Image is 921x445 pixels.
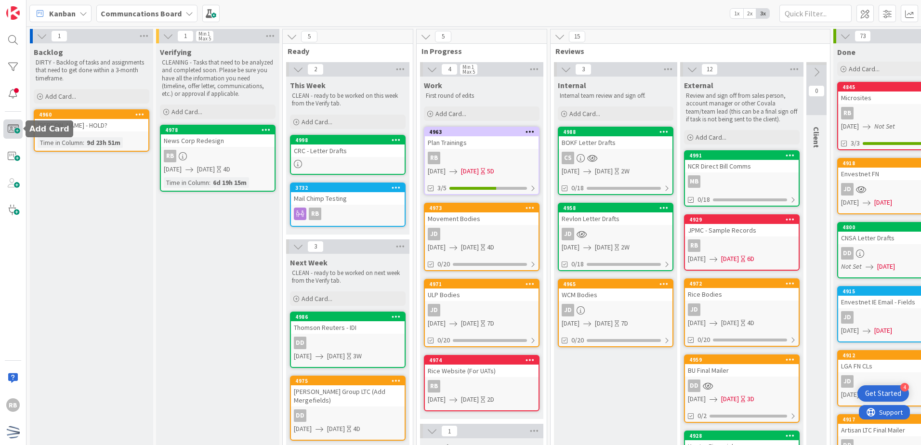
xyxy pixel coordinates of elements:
[559,288,672,301] div: WCM Bodies
[563,129,672,135] div: 4988
[327,424,345,434] span: [DATE]
[877,262,895,272] span: [DATE]
[292,269,404,285] p: CLEAN - ready to be worked on next week from the Verify tab.
[865,389,901,398] div: Get Started
[571,335,584,345] span: 0/20
[688,318,706,328] span: [DATE]
[841,311,854,324] div: JD
[575,64,592,75] span: 3
[621,166,630,176] div: 2W
[421,46,535,56] span: In Progress
[462,65,474,69] div: Min 1
[425,204,539,212] div: 4973
[35,110,148,119] div: 4960
[595,242,613,252] span: [DATE]
[685,303,799,316] div: JD
[83,137,84,148] span: :
[160,47,192,57] span: Verifying
[160,125,276,192] a: 4978News Corp RedesignRB[DATE][DATE]4DTime in Column:6d 19h 15m
[569,109,600,118] span: Add Card...
[165,127,275,133] div: 4978
[429,129,539,135] div: 4963
[327,351,345,361] span: [DATE]
[209,177,211,188] span: :
[198,36,211,41] div: Max 5
[429,281,539,288] div: 4971
[45,92,76,101] span: Add Card...
[425,212,539,225] div: Movement Bodies
[211,177,249,188] div: 6d 19h 15m
[425,356,539,377] div: 4974Rice Website (For UATs)
[428,318,446,328] span: [DATE]
[291,313,405,334] div: 4986Thomson Reuters - IDI
[291,377,405,385] div: 4975
[424,127,539,195] a: 4963Plan TrainingsRB[DATE][DATE]5D3/5
[198,31,210,36] div: Min 1
[686,92,798,123] p: Review and sign off from sales person, account manager or other Covala team/team lead (this can b...
[435,109,466,118] span: Add Card...
[291,409,405,422] div: DD
[425,356,539,365] div: 4974
[302,294,332,303] span: Add Card...
[487,166,494,176] div: 5D
[555,46,818,56] span: Reviews
[290,135,406,175] a: 4998CRC - Letter Drafts
[685,215,799,236] div: 4929JPMC - Sample Records
[747,254,754,264] div: 6D
[560,92,671,100] p: Internal team review and sign off.
[685,215,799,224] div: 4929
[20,1,44,13] span: Support
[291,208,405,220] div: RB
[697,195,710,205] span: 0/18
[562,304,574,316] div: JD
[288,46,401,56] span: Ready
[812,127,821,148] span: Client
[558,127,673,195] a: 4988BOKF Letter DraftsCS[DATE][DATE]2W0/18
[428,304,440,316] div: JD
[290,258,328,267] span: Next Week
[425,128,539,149] div: 4963Plan Trainings
[841,107,854,119] div: RB
[290,80,326,90] span: This Week
[563,205,672,211] div: 4958
[487,394,494,405] div: 2D
[562,318,579,328] span: [DATE]
[6,398,20,412] div: RB
[34,109,149,152] a: 4960[PERSON_NAME] - HOLD?Time in Column:9d 23h 51m
[487,242,494,252] div: 4D
[223,164,230,174] div: 4D
[696,133,726,142] span: Add Card...
[291,321,405,334] div: Thomson Reuters - IDI
[841,375,854,388] div: JD
[841,197,859,208] span: [DATE]
[425,128,539,136] div: 4963
[462,69,475,74] div: Max 5
[291,385,405,406] div: [PERSON_NAME] Group LTC (Add Mergefields)
[558,80,586,90] span: Internal
[295,137,405,144] div: 4998
[171,107,202,116] span: Add Card...
[291,183,405,192] div: 3732
[302,118,332,126] span: Add Card...
[808,85,825,97] span: 0
[684,278,800,347] a: 4972Rice BodiesJD[DATE][DATE]4D0/20
[559,280,672,288] div: 4965
[425,380,539,393] div: RB
[685,364,799,377] div: BU Final Mailer
[689,152,799,159] div: 4991
[441,64,458,75] span: 4
[688,303,700,316] div: JD
[595,166,613,176] span: [DATE]
[291,337,405,349] div: DD
[730,9,743,18] span: 1x
[841,262,862,271] i: Not Set
[688,239,700,252] div: RB
[874,122,895,131] i: Not Set
[743,9,756,18] span: 2x
[701,64,718,75] span: 12
[697,411,707,421] span: 0/2
[84,137,123,148] div: 9d 23h 51m
[562,166,579,176] span: [DATE]
[559,128,672,149] div: 4988BOKF Letter Drafts
[428,242,446,252] span: [DATE]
